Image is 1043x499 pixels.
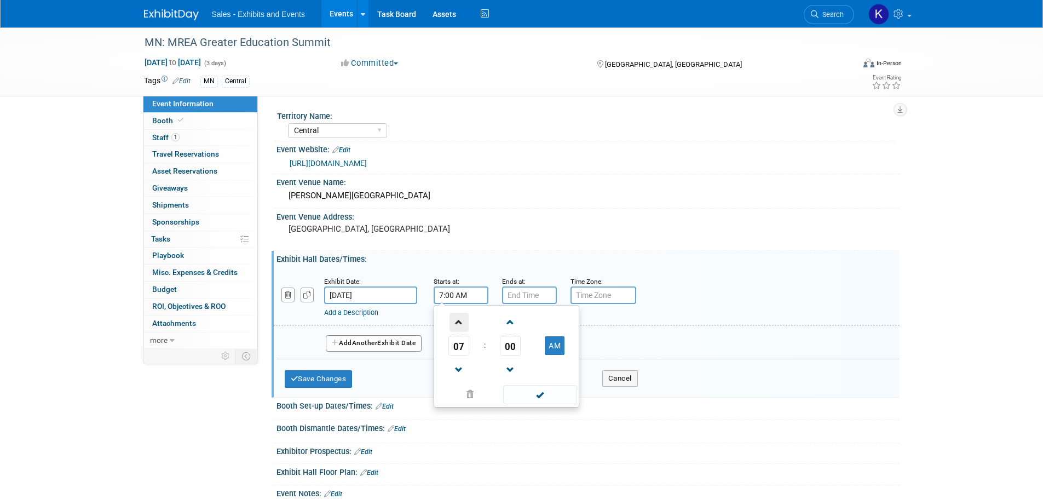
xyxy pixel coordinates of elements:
[235,349,257,363] td: Toggle Event Tabs
[545,336,564,355] button: AM
[143,96,257,112] a: Event Information
[502,286,557,304] input: End Time
[276,398,900,412] div: Booth Set-up Dates/Times:
[277,108,895,122] div: Territory Name:
[144,75,191,88] td: Tags
[152,285,177,294] span: Budget
[352,339,378,347] span: Another
[152,302,226,311] span: ROI, Objectives & ROO
[143,332,257,349] a: more
[143,265,257,281] a: Misc. Expenses & Credits
[605,60,742,68] span: [GEOGRAPHIC_DATA], [GEOGRAPHIC_DATA]
[276,209,900,222] div: Event Venue Address:
[326,335,422,352] button: AddAnotherExhibit Date
[337,58,402,69] button: Committed
[571,286,636,304] input: Time Zone
[602,370,638,387] button: Cancel
[168,58,178,67] span: to
[482,336,488,355] td: :
[152,116,186,125] span: Booth
[804,5,854,24] a: Search
[276,464,900,478] div: Exhibit Hall Floor Plan:
[434,286,488,304] input: Start Time
[868,4,889,25] img: Kara Haven
[500,336,521,355] span: Pick Minute
[285,187,891,204] div: [PERSON_NAME][GEOGRAPHIC_DATA]
[143,163,257,180] a: Asset Reservations
[285,370,353,388] button: Save Changes
[332,146,350,154] a: Edit
[448,308,469,336] a: Increment Hour
[500,355,521,383] a: Decrement Minute
[171,133,180,141] span: 1
[143,197,257,214] a: Shipments
[143,299,257,315] a: ROI, Objectives & ROO
[152,150,219,158] span: Travel Reservations
[434,278,459,285] small: Starts at:
[200,76,218,87] div: MN
[324,490,342,498] a: Edit
[143,130,257,146] a: Staff1
[819,10,844,19] span: Search
[152,268,238,277] span: Misc. Expenses & Credits
[324,286,417,304] input: Date
[150,336,168,345] span: more
[388,425,406,433] a: Edit
[143,146,257,163] a: Travel Reservations
[276,251,900,265] div: Exhibit Hall Dates/Times:
[143,316,257,332] a: Attachments
[324,278,361,285] small: Exhibit Date:
[376,403,394,410] a: Edit
[276,443,900,457] div: Exhibitor Prospectus:
[152,167,217,175] span: Asset Reservations
[152,133,180,142] span: Staff
[502,388,578,403] a: Done
[276,141,900,156] div: Event Website:
[360,469,378,477] a: Edit
[500,308,521,336] a: Increment Minute
[324,308,378,317] a: Add a Description
[436,387,504,403] a: Clear selection
[290,159,367,168] a: [URL][DOMAIN_NAME]
[872,75,901,81] div: Event Rating
[276,174,900,188] div: Event Venue Name:
[276,420,900,434] div: Booth Dismantle Dates/Times:
[144,58,201,67] span: [DATE] [DATE]
[143,248,257,264] a: Playbook
[151,234,170,243] span: Tasks
[222,76,250,87] div: Central
[143,231,257,248] a: Tasks
[143,214,257,231] a: Sponsorships
[178,117,183,123] i: Booth reservation complete
[143,180,257,197] a: Giveaways
[141,33,838,53] div: MN: MREA Greater Education Summit
[876,59,902,67] div: In-Person
[152,251,184,260] span: Playbook
[152,217,199,226] span: Sponsorships
[212,10,305,19] span: Sales - Exhibits and Events
[354,448,372,456] a: Edit
[863,59,874,67] img: Format-Inperson.png
[790,57,902,73] div: Event Format
[152,200,189,209] span: Shipments
[143,113,257,129] a: Booth
[152,319,196,328] span: Attachments
[144,9,199,20] img: ExhibitDay
[448,336,469,355] span: Pick Hour
[152,183,188,192] span: Giveaways
[172,77,191,85] a: Edit
[216,349,235,363] td: Personalize Event Tab Strip
[448,355,469,383] a: Decrement Hour
[143,282,257,298] a: Budget
[289,224,524,234] pre: [GEOGRAPHIC_DATA], [GEOGRAPHIC_DATA]
[502,278,526,285] small: Ends at:
[152,99,214,108] span: Event Information
[203,60,226,67] span: (3 days)
[571,278,603,285] small: Time Zone:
